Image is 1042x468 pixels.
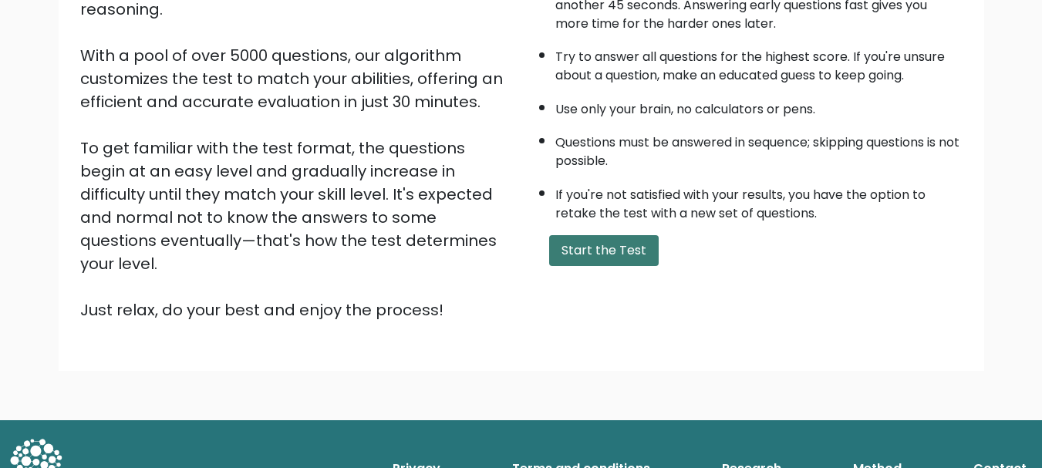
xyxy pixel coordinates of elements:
[549,235,659,266] button: Start the Test
[555,40,963,85] li: Try to answer all questions for the highest score. If you're unsure about a question, make an edu...
[555,178,963,223] li: If you're not satisfied with your results, you have the option to retake the test with a new set ...
[555,126,963,170] li: Questions must be answered in sequence; skipping questions is not possible.
[555,93,963,119] li: Use only your brain, no calculators or pens.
